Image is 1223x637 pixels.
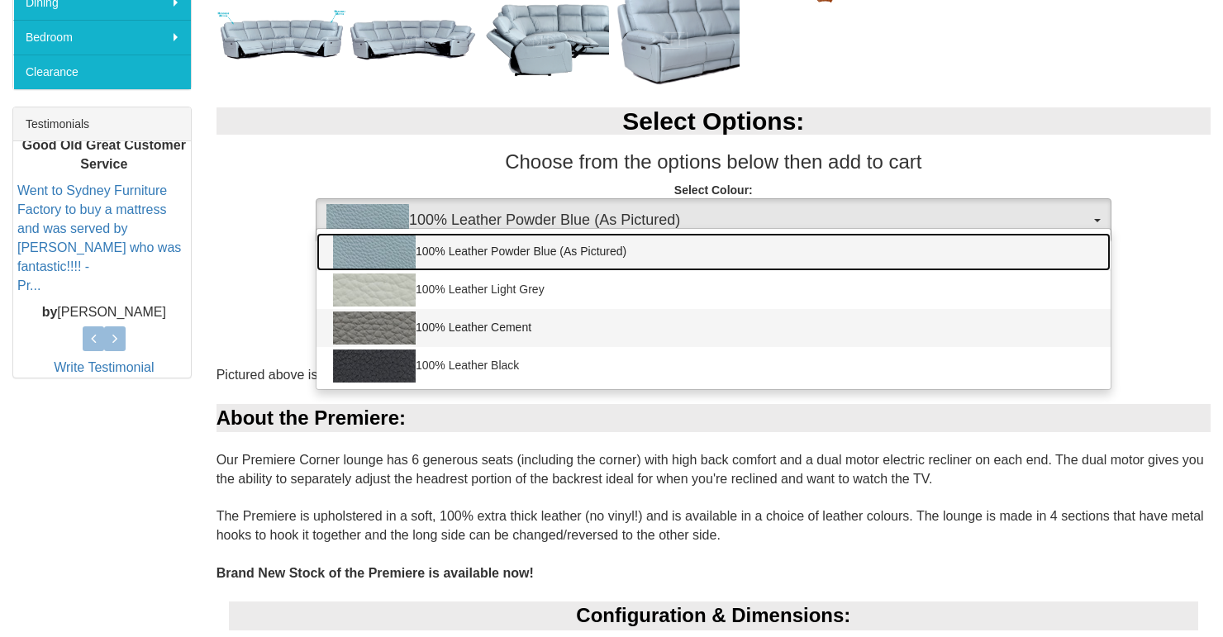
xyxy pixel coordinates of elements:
a: 100% Leather Powder Blue (As Pictured) [316,233,1111,271]
p: [PERSON_NAME] [17,304,191,323]
strong: Select Colour: [674,183,753,197]
img: 100% Leather Light Grey [333,273,416,307]
img: 100% Leather Powder Blue (As Pictured) [326,204,409,237]
a: 100% Leather Cement [316,309,1111,347]
b: Good Old Great Customer Service [22,138,186,171]
div: Testimonials [13,107,191,141]
button: 100% Leather Powder Blue (As Pictured)100% Leather Powder Blue (As Pictured) [316,198,1111,243]
a: Went to Sydney Furniture Factory to buy a mattress and was served by [PERSON_NAME] who was fantas... [17,184,181,292]
b: Brand New Stock of the Premiere is available now! [217,566,534,580]
b: Select Options: [622,107,804,135]
h3: Choose from the options below then add to cart [217,151,1211,173]
span: 100% Leather Powder Blue (As Pictured) [326,204,1090,237]
a: Bedroom [13,20,191,55]
a: 100% Leather Black [316,347,1111,385]
div: Configuration & Dimensions: [229,601,1198,630]
a: Write Testimonial [54,360,154,374]
img: 100% Leather Black [333,349,416,383]
a: 100% Leather Light Grey [316,271,1111,309]
img: 100% Leather Powder Blue (As Pictured) [333,235,416,269]
a: Clearance [13,55,191,89]
b: by [42,306,58,320]
div: About the Premiere: [217,404,1211,432]
img: 100% Leather Cement [333,311,416,345]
